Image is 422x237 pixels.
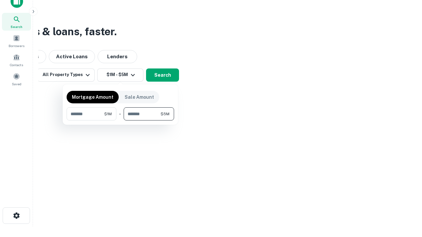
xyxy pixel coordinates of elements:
[104,111,112,117] span: $1M
[161,111,169,117] span: $5M
[119,107,121,120] div: -
[389,184,422,216] iframe: Chat Widget
[125,93,154,101] p: Sale Amount
[72,93,113,101] p: Mortgage Amount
